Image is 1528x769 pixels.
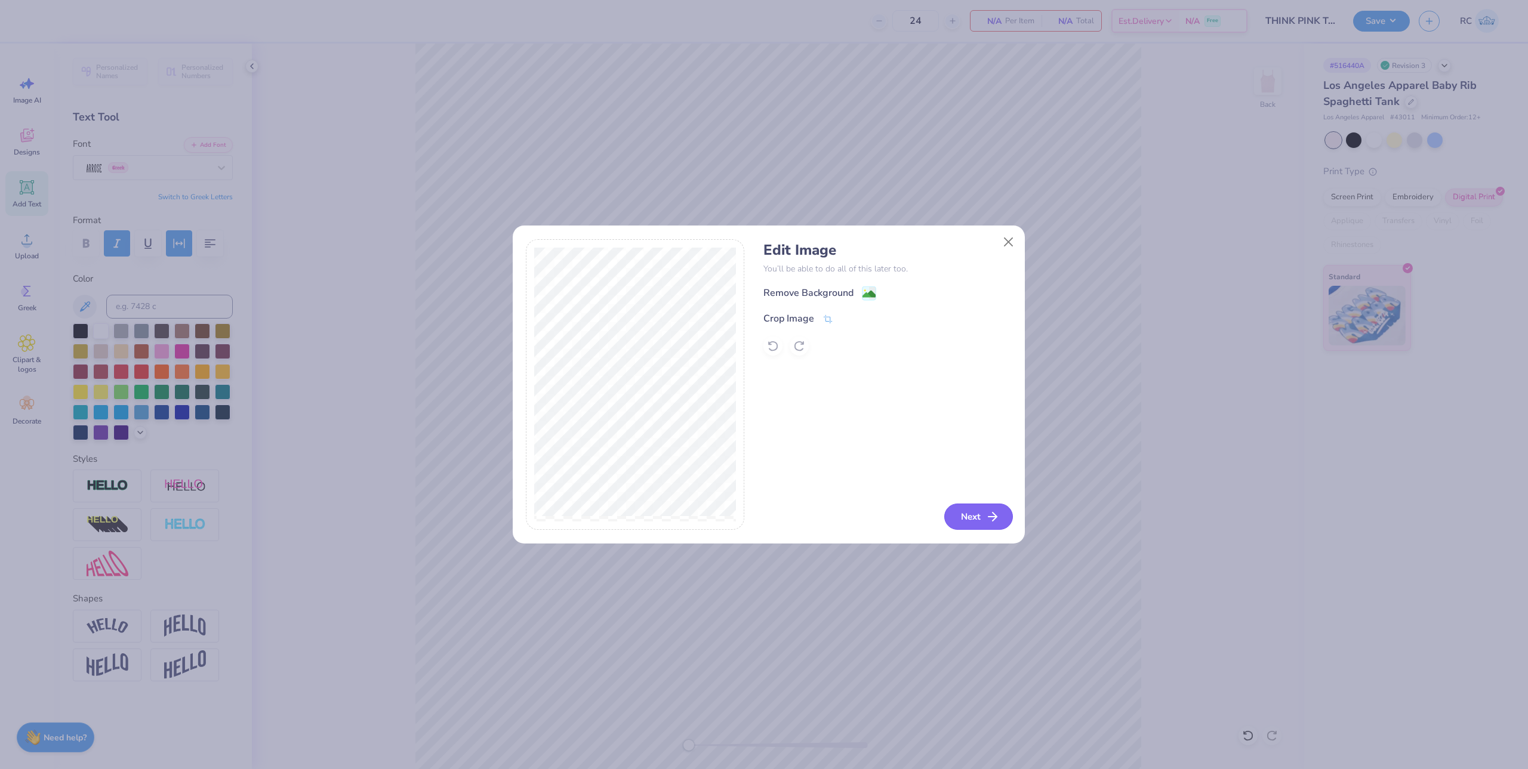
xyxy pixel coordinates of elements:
div: Crop Image [763,311,814,326]
button: Close [997,231,1019,254]
button: Next [944,504,1013,530]
p: You’ll be able to do all of this later too. [763,262,1011,275]
div: Remove Background [763,286,854,300]
h4: Edit Image [763,242,1011,259]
